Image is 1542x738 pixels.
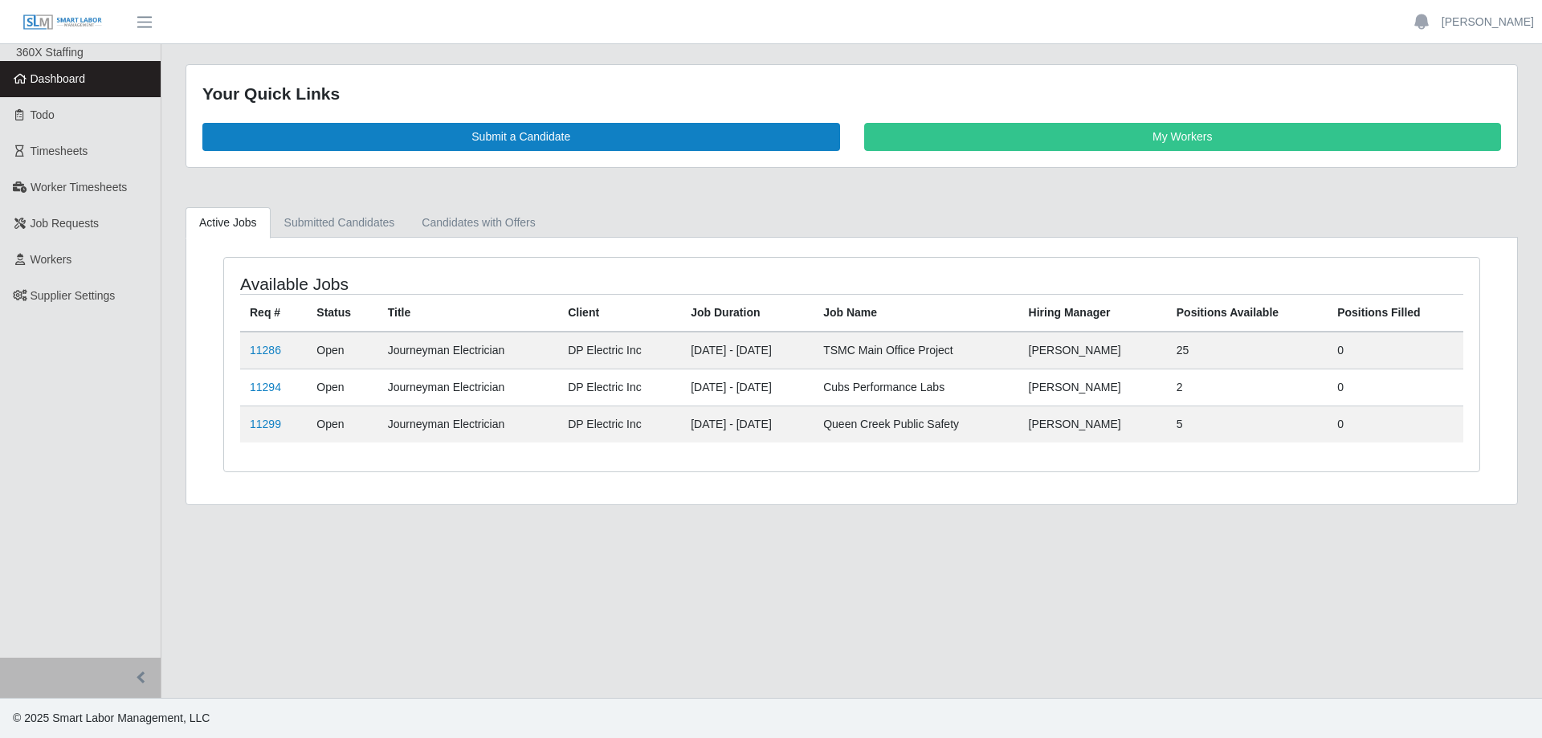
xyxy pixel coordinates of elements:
[202,81,1501,107] div: Your Quick Links
[864,123,1502,151] a: My Workers
[186,207,271,239] a: Active Jobs
[1019,369,1167,406] td: [PERSON_NAME]
[31,289,116,302] span: Supplier Settings
[31,145,88,157] span: Timesheets
[307,406,377,442] td: Open
[250,344,281,357] a: 11286
[31,253,72,266] span: Workers
[681,332,814,369] td: [DATE] - [DATE]
[814,369,1018,406] td: Cubs Performance Labs
[1328,369,1463,406] td: 0
[558,332,681,369] td: DP Electric Inc
[681,406,814,442] td: [DATE] - [DATE]
[1167,406,1328,442] td: 5
[307,369,377,406] td: Open
[1019,332,1167,369] td: [PERSON_NAME]
[1328,294,1463,332] th: Positions Filled
[250,418,281,430] a: 11299
[202,123,840,151] a: Submit a Candidate
[271,207,409,239] a: Submitted Candidates
[378,369,558,406] td: Journeyman Electrician
[681,369,814,406] td: [DATE] - [DATE]
[408,207,549,239] a: Candidates with Offers
[22,14,103,31] img: SLM Logo
[1442,14,1534,31] a: [PERSON_NAME]
[1167,332,1328,369] td: 25
[1019,406,1167,442] td: [PERSON_NAME]
[31,108,55,121] span: Todo
[240,274,736,294] h4: Available Jobs
[378,406,558,442] td: Journeyman Electrician
[31,217,100,230] span: Job Requests
[31,181,127,194] span: Worker Timesheets
[307,332,377,369] td: Open
[1328,406,1463,442] td: 0
[1167,294,1328,332] th: Positions Available
[1019,294,1167,332] th: Hiring Manager
[558,369,681,406] td: DP Electric Inc
[16,46,84,59] span: 360X Staffing
[814,332,1018,369] td: TSMC Main Office Project
[681,294,814,332] th: Job Duration
[814,294,1018,332] th: Job Name
[1328,332,1463,369] td: 0
[1167,369,1328,406] td: 2
[240,294,307,332] th: Req #
[558,294,681,332] th: Client
[13,711,210,724] span: © 2025 Smart Labor Management, LLC
[31,72,86,85] span: Dashboard
[307,294,377,332] th: Status
[378,294,558,332] th: Title
[558,406,681,442] td: DP Electric Inc
[250,381,281,393] a: 11294
[814,406,1018,442] td: Queen Creek Public Safety
[378,332,558,369] td: Journeyman Electrician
